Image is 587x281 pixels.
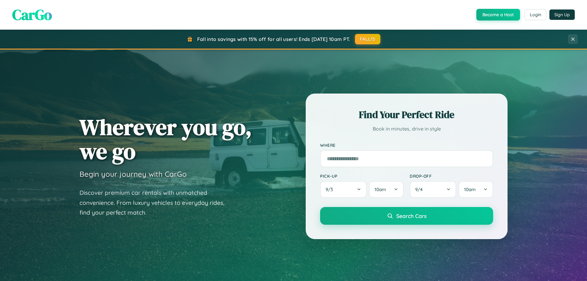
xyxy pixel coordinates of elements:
[410,173,493,179] label: Drop-off
[12,5,52,25] span: CarGo
[375,187,386,192] span: 10am
[326,187,336,192] span: 9 / 3
[79,115,252,163] h1: Wherever you go, we go
[197,36,350,42] span: Fall into savings with 15% off for all users! Ends [DATE] 10am PT.
[464,187,476,192] span: 10am
[355,34,381,44] button: FALL15
[476,9,520,20] button: Become a Host
[459,181,493,198] button: 10am
[410,181,456,198] button: 9/4
[320,142,493,148] label: Where
[369,181,404,198] button: 10am
[396,213,426,219] span: Search Cars
[79,188,232,218] p: Discover premium car rentals with unmatched convenience. From luxury vehicles to everyday rides, ...
[320,207,493,225] button: Search Cars
[320,124,493,133] p: Book in minutes, drive in style
[320,181,367,198] button: 9/3
[415,187,426,192] span: 9 / 4
[79,169,187,179] h3: Begin your journey with CarGo
[320,173,404,179] label: Pick-up
[320,108,493,121] h2: Find Your Perfect Ride
[525,9,546,20] button: Login
[549,9,575,20] button: Sign Up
